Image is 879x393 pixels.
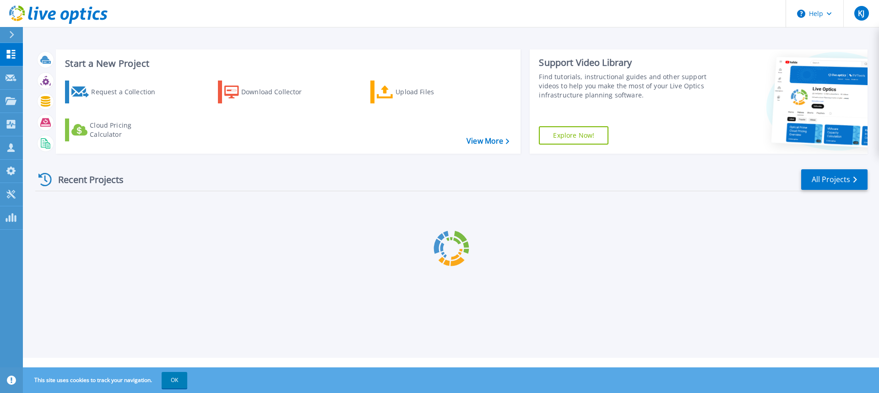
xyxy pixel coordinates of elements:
[539,72,711,100] div: Find tutorials, instructional guides and other support videos to help you make the most of your L...
[539,57,711,69] div: Support Video Library
[65,59,509,69] h3: Start a New Project
[91,83,164,101] div: Request a Collection
[801,169,868,190] a: All Projects
[65,81,167,103] a: Request a Collection
[65,118,167,141] a: Cloud Pricing Calculator
[539,126,608,145] a: Explore Now!
[25,372,187,388] span: This site uses cookies to track your navigation.
[90,121,163,139] div: Cloud Pricing Calculator
[218,81,320,103] a: Download Collector
[162,372,187,388] button: OK
[241,83,315,101] div: Download Collector
[467,137,509,145] a: View More
[858,10,864,17] span: KJ
[35,168,136,191] div: Recent Projects
[396,83,469,101] div: Upload Files
[370,81,472,103] a: Upload Files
